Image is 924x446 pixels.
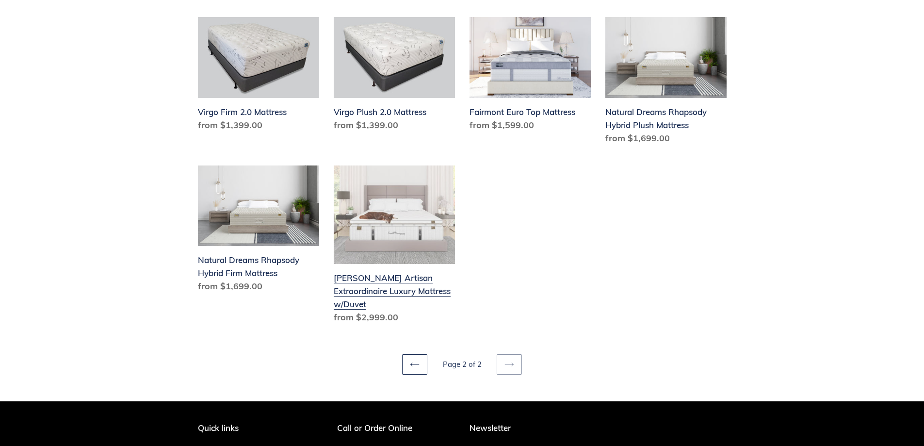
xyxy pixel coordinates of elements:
[470,423,727,433] p: Newsletter
[334,17,455,135] a: Virgo Plush 2.0 Mattress
[198,17,319,135] a: Virgo Firm 2.0 Mattress
[429,359,495,370] li: Page 2 of 2
[334,165,455,328] a: Hemingway Artisan Extraordinaire Luxury Mattress w/Duvet
[198,165,319,297] a: Natural Dreams Rhapsody Hybrid Firm Mattress
[198,423,298,433] p: Quick links
[337,423,455,433] p: Call or Order Online
[470,17,591,135] a: Fairmont Euro Top Mattress
[605,17,727,149] a: Natural Dreams Rhapsody Hybrid Plush Mattress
